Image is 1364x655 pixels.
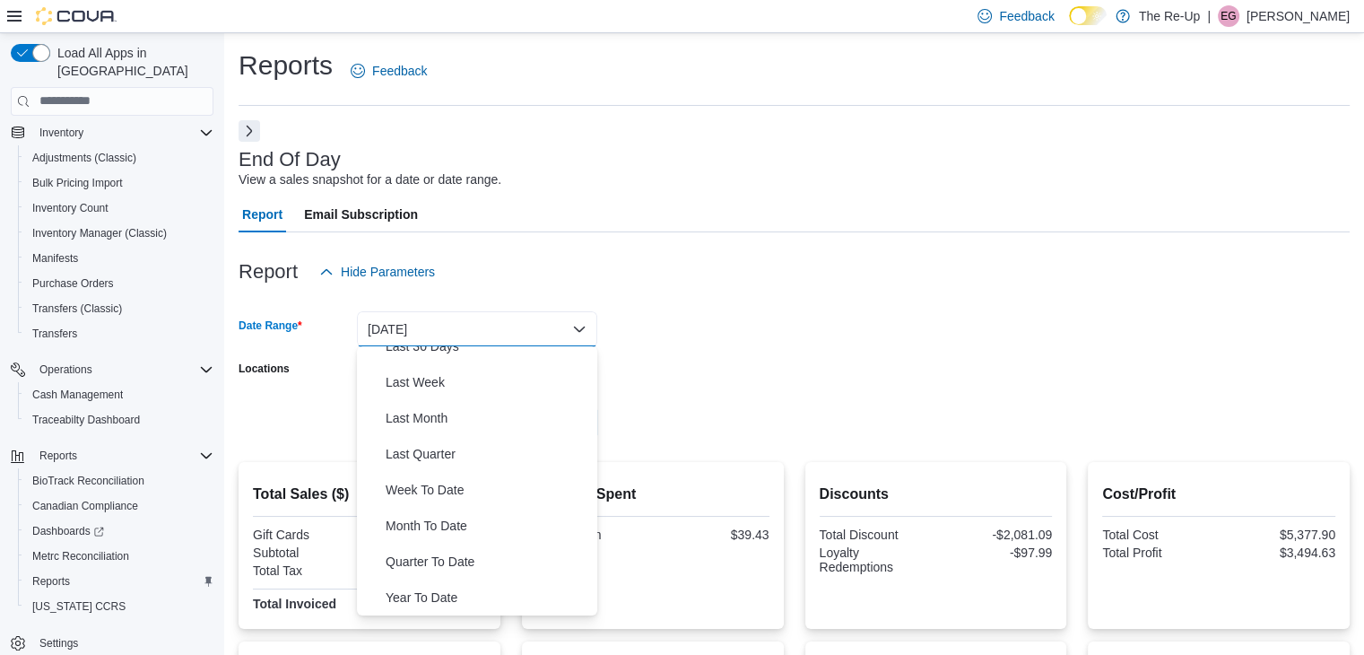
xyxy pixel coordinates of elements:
div: $39.43 [656,528,769,542]
span: Dark Mode [1069,25,1070,26]
span: Report [242,196,282,232]
span: Adjustments (Classic) [32,151,136,165]
span: Email Subscription [304,196,418,232]
span: Feedback [999,7,1054,25]
a: Transfers [25,323,84,345]
a: Manifests [25,248,85,269]
span: Load All Apps in [GEOGRAPHIC_DATA] [50,44,213,80]
span: Last 30 Days [386,336,590,357]
p: The Re-Up [1139,5,1200,27]
div: Elliot Grunden [1218,5,1239,27]
span: Last Quarter [386,443,590,465]
button: [US_STATE] CCRS [18,594,221,619]
span: Quarter To Date [386,551,590,572]
span: BioTrack Reconciliation [32,474,144,488]
a: Traceabilty Dashboard [25,409,147,431]
button: Cash Management [18,382,221,407]
div: Total Discount [820,528,933,542]
a: Dashboards [18,519,221,544]
span: Dashboards [25,520,213,542]
span: Purchase Orders [25,273,213,294]
span: Metrc Reconciliation [32,549,129,563]
div: -$2,081.09 [939,528,1052,542]
button: Transfers (Classic) [18,296,221,321]
span: Week To Date [386,479,590,501]
button: BioTrack Reconciliation [18,468,221,493]
a: Cash Management [25,384,130,406]
button: Operations [4,357,221,382]
span: Last Month [386,407,590,429]
h3: End Of Day [239,149,341,170]
button: Reports [18,569,221,594]
span: Reports [32,445,213,467]
span: Settings [32,632,213,654]
a: [US_STATE] CCRS [25,596,133,617]
span: Manifests [25,248,213,269]
span: Washington CCRS [25,596,213,617]
a: BioTrack Reconciliation [25,470,152,492]
span: Inventory [32,122,213,144]
span: Canadian Compliance [32,499,138,513]
span: Operations [32,359,213,380]
div: $5,377.90 [1222,528,1335,542]
p: | [1207,5,1211,27]
span: Bulk Pricing Import [32,176,123,190]
span: EG [1221,5,1236,27]
span: Bulk Pricing Import [25,172,213,194]
a: Purchase Orders [25,273,121,294]
button: Manifests [18,246,221,271]
span: Dashboards [32,524,104,538]
button: Next [239,120,260,142]
button: Inventory [32,122,91,144]
div: Total Tax [253,563,366,578]
button: Inventory Manager (Classic) [18,221,221,246]
span: Traceabilty Dashboard [25,409,213,431]
span: Month To Date [386,515,590,537]
button: Inventory Count [18,196,221,221]
label: Date Range [239,319,302,333]
button: Canadian Compliance [18,493,221,519]
span: Adjustments (Classic) [25,147,213,169]
h1: Reports [239,48,333,83]
span: Inventory Manager (Classic) [25,223,213,244]
div: Gift Cards [253,528,366,542]
div: View a sales snapshot for a date or date range. [239,170,501,189]
span: Transfers (Classic) [32,301,122,316]
button: Traceabilty Dashboard [18,407,221,432]
button: [DATE] [357,311,597,347]
a: Dashboards [25,520,111,542]
span: Operations [39,362,92,377]
span: Inventory Manager (Classic) [32,226,167,240]
button: Metrc Reconciliation [18,544,221,569]
span: BioTrack Reconciliation [25,470,213,492]
button: Bulk Pricing Import [18,170,221,196]
span: Transfers [25,323,213,345]
span: Inventory Count [25,197,213,219]
span: Feedback [372,62,427,80]
a: Feedback [343,53,434,89]
a: Metrc Reconciliation [25,546,136,567]
div: $3,494.63 [1222,546,1335,560]
div: -$97.99 [939,546,1052,560]
span: Cash Management [32,388,123,402]
span: Last Week [386,371,590,393]
a: Inventory Manager (Classic) [25,223,174,244]
div: Select listbox [357,346,597,616]
span: Reports [32,574,70,589]
button: Reports [4,443,221,468]
div: Total Cost [1102,528,1215,542]
button: Transfers [18,321,221,346]
span: Reports [25,571,213,592]
a: Adjustments (Classic) [25,147,143,169]
h2: Total Sales ($) [253,484,486,505]
h2: Average Spent [536,484,769,505]
button: Adjustments (Classic) [18,145,221,170]
span: Manifests [32,251,78,266]
a: Inventory Count [25,197,116,219]
span: Settings [39,636,78,651]
span: Traceabilty Dashboard [32,413,140,427]
span: Hide Parameters [341,263,435,281]
button: Hide Parameters [312,254,442,290]
span: Year To Date [386,587,590,608]
button: Inventory [4,120,221,145]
